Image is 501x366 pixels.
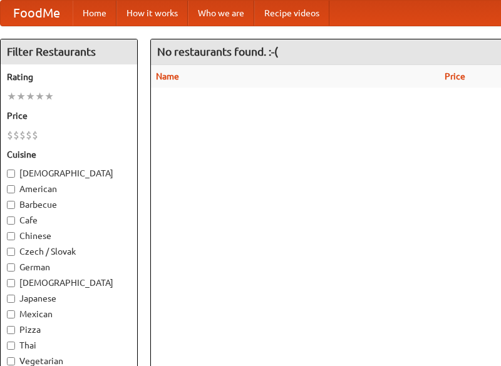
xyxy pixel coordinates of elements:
input: American [7,185,15,193]
li: $ [13,128,19,142]
label: German [7,261,131,273]
a: FoodMe [1,1,73,26]
input: Chinese [7,232,15,240]
a: Recipe videos [254,1,329,26]
h4: Filter Restaurants [1,39,137,64]
h5: Cuisine [7,148,131,161]
input: Vegetarian [7,357,15,365]
li: $ [32,128,38,142]
input: Mexican [7,310,15,318]
a: Name [156,71,179,81]
li: ★ [26,89,35,103]
label: Mexican [7,308,131,320]
ng-pluralize: No restaurants found. :-( [157,46,278,58]
label: Thai [7,339,131,352]
li: ★ [16,89,26,103]
input: [DEMOGRAPHIC_DATA] [7,279,15,287]
label: Czech / Slovak [7,245,131,258]
h5: Rating [7,71,131,83]
li: ★ [35,89,44,103]
input: Cafe [7,216,15,225]
li: $ [19,128,26,142]
label: Cafe [7,214,131,226]
input: Barbecue [7,201,15,209]
li: $ [26,128,32,142]
a: Home [73,1,116,26]
input: Czech / Slovak [7,248,15,256]
label: Japanese [7,292,131,305]
label: [DEMOGRAPHIC_DATA] [7,167,131,180]
a: How it works [116,1,188,26]
li: ★ [7,89,16,103]
label: Pizza [7,323,131,336]
a: Who we are [188,1,254,26]
input: Japanese [7,295,15,303]
label: American [7,183,131,195]
input: Pizza [7,326,15,334]
a: Price [445,71,465,81]
label: Chinese [7,230,131,242]
label: Barbecue [7,198,131,211]
input: [DEMOGRAPHIC_DATA] [7,170,15,178]
input: Thai [7,342,15,350]
li: ★ [44,89,54,103]
label: [DEMOGRAPHIC_DATA] [7,277,131,289]
input: German [7,263,15,272]
li: $ [7,128,13,142]
h5: Price [7,109,131,122]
